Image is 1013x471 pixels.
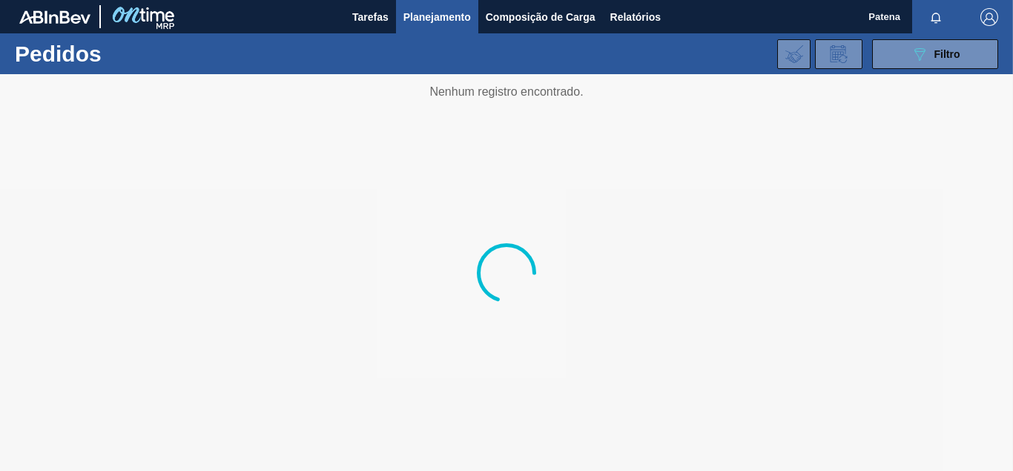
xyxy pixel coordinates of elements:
[934,48,960,60] span: Filtro
[872,39,998,69] button: Filtro
[912,7,960,27] button: Notificações
[980,8,998,26] img: Logout
[19,10,90,24] img: TNhmsLtSVTkK8tSr43FrP2fwEKptu5GPRR3wAAAABJRU5ErkJggg==
[610,8,661,26] span: Relatórios
[403,8,471,26] span: Planejamento
[815,39,862,69] div: Solicitação de Revisão de Pedidos
[486,8,595,26] span: Composição de Carga
[15,45,222,62] h1: Pedidos
[352,8,389,26] span: Tarefas
[777,39,811,69] div: Importar Negociações dos Pedidos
